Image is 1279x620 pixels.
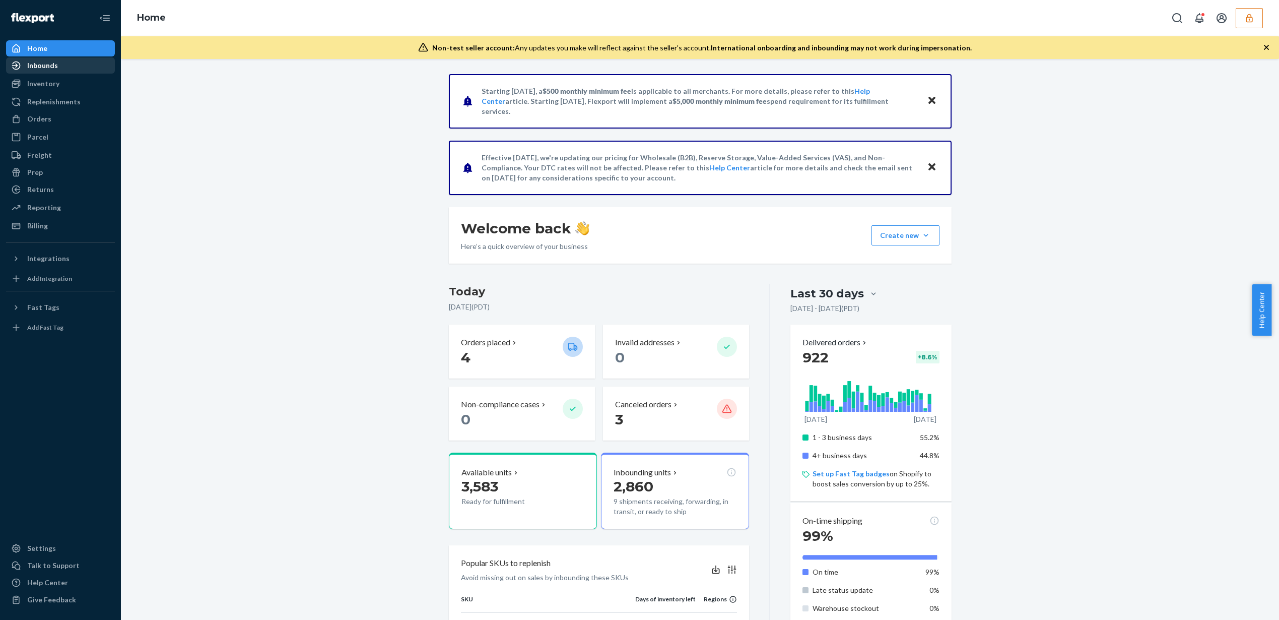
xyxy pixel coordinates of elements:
[813,451,912,461] p: 4+ business days
[802,515,862,527] p: On-time shipping
[709,163,750,172] a: Help Center
[925,568,939,576] span: 99%
[27,97,81,107] div: Replenishments
[27,79,59,89] div: Inventory
[711,43,972,52] span: International onboarding and inbounding may not work during impersonation.
[813,567,912,577] p: On time
[27,595,76,605] div: Give Feedback
[27,578,68,588] div: Help Center
[449,325,595,379] button: Orders placed 4
[6,76,115,92] a: Inventory
[461,595,636,612] th: SKU
[27,114,51,124] div: Orders
[813,469,890,478] a: Set up Fast Tag badges
[790,286,864,301] div: Last 30 days
[6,320,115,336] a: Add Fast Tag
[449,387,595,441] button: Non-compliance cases 0
[6,147,115,163] a: Freight
[6,251,115,267] button: Integrations
[614,478,653,495] span: 2,860
[6,592,115,608] button: Give Feedback
[804,414,827,424] p: [DATE]
[925,160,938,175] button: Close
[6,200,115,216] a: Reporting
[27,132,48,142] div: Parcel
[461,411,470,428] span: 0
[6,218,115,234] a: Billing
[27,60,58,71] div: Inbounds
[6,94,115,110] a: Replenishments
[27,274,72,283] div: Add Integration
[6,557,115,574] a: Talk to Support
[813,603,912,613] p: Warehouse stockout
[6,111,115,127] a: Orders
[461,467,512,478] p: Available units
[614,497,736,517] p: 9 shipments receiving, forwarding, in transit, or ready to ship
[449,453,597,529] button: Available units3,583Ready for fulfillment
[672,97,767,105] span: $5,000 monthly minimum fee
[137,12,166,23] a: Home
[6,271,115,287] a: Add Integration
[27,167,43,177] div: Prep
[929,586,939,594] span: 0%
[27,254,70,264] div: Integrations
[615,349,625,366] span: 0
[696,595,737,603] div: Regions
[603,325,749,379] button: Invalid addresses 0
[27,43,47,53] div: Home
[790,303,859,314] p: [DATE] - [DATE] ( PDT )
[432,43,515,52] span: Non-test seller account:
[6,540,115,556] a: Settings
[914,414,936,424] p: [DATE]
[925,94,938,108] button: Close
[615,337,675,348] p: Invalid addresses
[461,219,589,237] h1: Welcome back
[461,241,589,252] p: Here’s a quick overview of your business
[635,595,696,612] th: Days of inventory left
[27,221,48,231] div: Billing
[27,323,63,332] div: Add Fast Tag
[432,43,972,53] div: Any updates you make will reflect against the seller's account.
[6,129,115,145] a: Parcel
[603,387,749,441] button: Canceled orders 3
[461,337,510,348] p: Orders placed
[802,349,829,366] span: 922
[129,4,174,33] ol: breadcrumbs
[601,453,749,529] button: Inbounding units2,8609 shipments receiving, forwarding, in transit, or ready to ship
[27,184,54,195] div: Returns
[6,57,115,74] a: Inbounds
[6,299,115,316] button: Fast Tags
[871,225,939,245] button: Create new
[543,87,631,95] span: $500 monthly minimum fee
[6,164,115,180] a: Prep
[449,284,750,300] h3: Today
[920,433,939,442] span: 55.2%
[813,469,939,489] p: on Shopify to boost sales conversion by up to 25%.
[27,203,61,213] div: Reporting
[929,604,939,612] span: 0%
[482,86,917,116] p: Starting [DATE], a is applicable to all merchants. For more details, please refer to this article...
[920,451,939,460] span: 44.8%
[27,561,80,571] div: Talk to Support
[916,351,939,363] div: + 8.6 %
[27,302,59,313] div: Fast Tags
[6,181,115,198] a: Returns
[615,399,671,410] p: Canceled orders
[461,399,540,410] p: Non-compliance cases
[461,478,498,495] span: 3,583
[575,221,589,235] img: hand-wave emoji
[615,411,623,428] span: 3
[813,585,912,595] p: Late status update
[95,8,115,28] button: Close Navigation
[461,349,470,366] span: 4
[802,337,868,348] button: Delivered orders
[11,13,54,23] img: Flexport logo
[27,150,52,160] div: Freight
[1252,284,1271,336] button: Help Center
[461,557,551,569] p: Popular SKUs to replenish
[1189,8,1209,28] button: Open notifications
[449,302,750,312] p: [DATE] ( PDT )
[6,575,115,591] a: Help Center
